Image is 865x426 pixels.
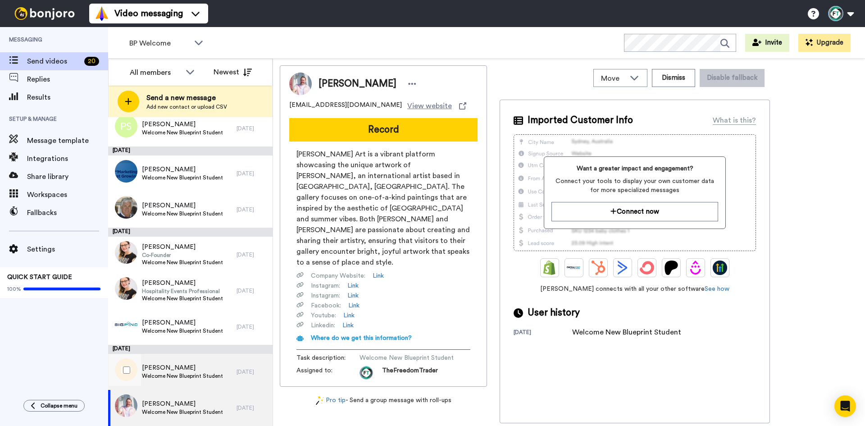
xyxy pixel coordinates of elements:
span: Fallbacks [27,207,108,218]
span: [PERSON_NAME] [142,120,223,129]
span: [PERSON_NAME] [142,201,223,210]
button: Collapse menu [23,400,85,412]
div: [DATE] [237,125,268,132]
span: Results [27,92,108,103]
div: Open Intercom Messenger [834,395,856,417]
img: ps.png [115,115,137,137]
span: Youtube : [311,311,336,320]
span: Settings [27,244,108,255]
img: ActiveCampaign [615,261,630,275]
img: 9883f2bc-2f6d-458a-98bd-f0c67fe469d1.jpg [115,160,137,183]
span: Connect your tools to display your own customer data for more specialized messages [551,177,718,195]
a: Invite [745,34,789,52]
span: Move [601,73,625,84]
span: Task description : [296,353,360,362]
span: Imported Customer Info [528,114,633,127]
span: Welcome New Blueprint Student [142,210,223,217]
img: GoHighLevel [713,261,727,275]
span: Message template [27,135,108,146]
span: [PERSON_NAME] [142,318,223,327]
img: Image of Tracy Riley [289,73,312,95]
img: Drip [688,261,703,275]
img: bj-logo-header-white.svg [11,7,78,20]
button: Newest [207,63,259,81]
span: [PERSON_NAME] [142,399,223,408]
div: [DATE] [237,251,268,258]
a: Link [342,321,354,330]
div: [DATE] [108,147,273,156]
img: 432ee40c-4ac4-4737-83b0-c728ed66abb6.jpg [115,277,137,300]
button: Disable fallback [700,69,765,87]
div: [DATE] [237,368,268,376]
span: Welcome New Blueprint Student [142,372,223,380]
div: [DATE] [108,345,273,354]
span: Share library [27,171,108,182]
div: All members [130,67,181,78]
span: Facebook : [311,301,341,310]
div: Welcome New Blueprint Student [572,327,681,338]
span: Welcome New Blueprint Student [142,174,223,181]
span: User history [528,306,580,320]
span: Collapse menu [41,402,77,409]
img: 937fd94d-61ad-4939-ad82-18f3f4ce4333.jpg [115,196,137,219]
span: Linkedin : [311,321,335,330]
a: Link [347,291,359,300]
span: [PERSON_NAME] [142,363,223,372]
a: View website [407,101,466,111]
img: 84be4fcb-3773-45d2-8457-371cd1a6f14a.jpg [115,313,137,336]
span: Hospitality Events Professional [142,288,223,295]
a: See how [705,286,729,292]
span: Send a new message [146,92,227,103]
span: Replies [27,74,108,85]
div: [DATE] [237,323,268,330]
div: [DATE] [237,287,268,294]
img: Hubspot [591,261,605,275]
div: [DATE] [237,404,268,412]
img: c82be33f-5d18-47ca-90a2-97ac3d523543.jpg [115,241,137,264]
img: Patreon [664,261,678,275]
button: Dismiss [652,69,695,87]
span: Instagram : [311,281,340,290]
img: ConvertKit [640,261,654,275]
img: Ontraport [567,261,581,275]
button: Upgrade [798,34,851,52]
div: [DATE] [237,206,268,213]
button: Connect now [551,202,718,221]
div: [DATE] [108,228,273,237]
span: Instagram : [311,291,340,300]
span: Send videos [27,56,81,67]
span: Welcome New Blueprint Student [142,259,223,266]
a: Link [347,281,359,290]
div: - Send a group message with roll-ups [280,396,487,405]
span: Co-Founder [142,252,223,259]
a: Link [343,311,355,320]
span: Welcome New Blueprint Student [142,295,223,302]
span: View website [407,101,452,111]
span: BP Welcome [129,38,190,49]
img: vm-color.svg [95,6,109,21]
span: [EMAIL_ADDRESS][DOMAIN_NAME] [289,101,402,111]
span: [PERSON_NAME] [142,243,223,252]
a: Link [348,301,360,310]
span: [PERSON_NAME] [319,77,396,91]
span: Welcome New Blueprint Student [142,408,223,416]
span: Company Website : [311,271,365,280]
div: [DATE] [237,170,268,177]
span: Integrations [27,153,108,164]
span: Assigned to: [296,366,360,380]
div: [DATE] [514,329,572,338]
span: [PERSON_NAME] connects with all your other software [514,284,756,293]
a: Pro tip [316,396,346,405]
span: Add new contact or upload CSV [146,103,227,110]
img: magic-wand.svg [316,396,324,405]
div: What is this? [713,115,756,126]
div: 20 [84,57,99,66]
img: Shopify [542,261,557,275]
span: Where do we get this information? [311,335,412,341]
button: Record [289,118,478,142]
span: Welcome New Blueprint Student [142,327,223,334]
span: Video messaging [114,7,183,20]
span: 100% [7,285,21,293]
img: 2c449597-e5ca-4ed1-acd5-9cd057abb095.jpg [115,394,137,417]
